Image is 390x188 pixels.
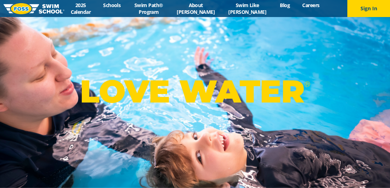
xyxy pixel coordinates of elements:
a: Blog [274,2,296,9]
a: 2025 Calendar [64,2,97,15]
p: LOVE WATER [80,72,310,110]
sup: ® [304,79,310,88]
a: Schools [97,2,127,9]
a: Swim Path® Program [127,2,171,15]
a: Careers [296,2,326,9]
a: About [PERSON_NAME] [171,2,221,15]
img: FOSS Swim School Logo [4,3,64,14]
a: Swim Like [PERSON_NAME] [221,2,274,15]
